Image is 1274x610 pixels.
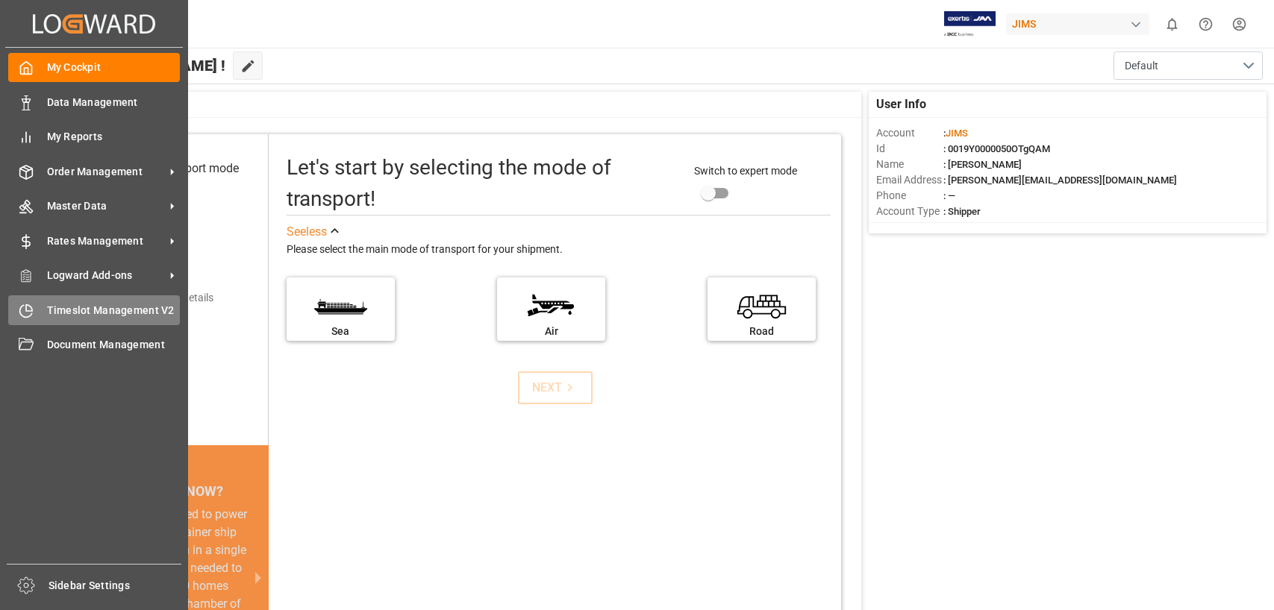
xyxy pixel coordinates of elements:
span: : 0019Y0000050OTgQAM [943,143,1050,154]
span: Switch to expert mode [694,165,797,177]
span: User Info [876,95,926,113]
a: My Cockpit [8,53,180,82]
span: : [943,128,968,139]
button: NEXT [518,371,593,404]
div: Air [505,324,598,339]
div: JIMS [1006,13,1149,35]
span: Default [1125,58,1158,74]
button: JIMS [1006,10,1155,38]
span: Master Data [47,198,165,214]
button: Help Center [1189,7,1223,41]
div: Sea [294,324,387,339]
span: Phone [876,188,943,204]
span: Logward Add-ons [47,268,165,283]
span: Account Type [876,204,943,219]
span: Id [876,141,943,157]
a: Data Management [8,87,180,116]
span: Document Management [47,337,181,353]
button: open menu [1114,51,1263,80]
button: show 0 new notifications [1155,7,1189,41]
span: : — [943,190,955,201]
div: Please select the main mode of transport for your shipment. [287,241,831,259]
img: Exertis%20JAM%20-%20Email%20Logo.jpg_1722504956.jpg [944,11,996,37]
span: JIMS [946,128,968,139]
span: : [PERSON_NAME][EMAIL_ADDRESS][DOMAIN_NAME] [943,174,1177,186]
span: : [PERSON_NAME] [943,159,1022,170]
span: My Cockpit [47,60,181,75]
span: Timeslot Management V2 [47,303,181,318]
span: Data Management [47,95,181,110]
div: Road [715,324,808,339]
span: Account [876,125,943,141]
span: Order Management [47,164,165,180]
span: Sidebar Settings [49,578,182,594]
span: Rates Management [47,233,165,249]
span: My Reports [47,129,181,145]
div: Let's start by selecting the mode of transport! [287,152,679,215]
div: Select transport mode [123,160,239,177]
span: Name [876,157,943,172]
span: : Shipper [943,206,981,217]
a: Timeslot Management V2 [8,295,180,324]
div: See less [287,223,327,241]
div: NEXT [532,379,578,397]
span: Email Address [876,172,943,188]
